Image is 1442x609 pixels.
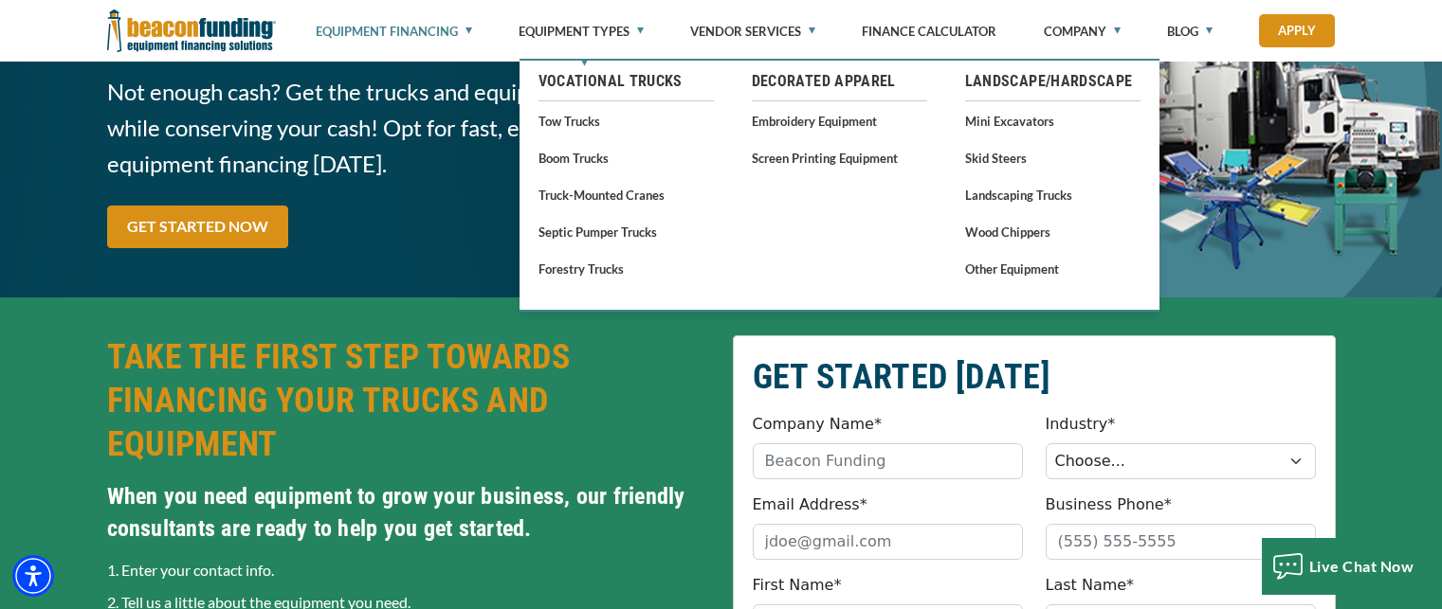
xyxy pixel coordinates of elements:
button: Live Chat Now [1262,538,1424,595]
label: Industry* [1046,413,1116,436]
a: Boom Trucks [538,146,714,170]
a: Vocational Trucks [538,70,714,93]
h2: TAKE THE FIRST STEP TOWARDS FINANCING YOUR TRUCKS AND EQUIPMENT [107,335,710,466]
a: Landscaping Trucks [965,183,1141,206]
a: Septic Pumper Trucks [538,220,714,243]
input: Beacon Funding [753,443,1023,479]
label: Business Phone* [1046,493,1172,516]
label: First Name* [753,574,842,597]
a: Wood Chippers [965,220,1141,243]
h2: GET STARTED [DATE] [753,355,1316,399]
a: Skid Steers [965,146,1141,170]
a: Tow Trucks [538,109,714,133]
a: Landscape/Hardscape [965,70,1141,93]
label: Company Name* [753,413,882,436]
label: Last Name* [1046,574,1135,597]
a: Forestry Trucks [538,257,714,280]
a: Screen Printing Equipment [752,146,927,170]
span: Live Chat Now [1309,557,1415,575]
a: Decorated Apparel [752,70,927,93]
label: Email Address* [753,493,867,516]
a: Apply [1259,14,1335,47]
a: Other Equipment [965,257,1141,280]
a: Truck-Mounted Cranes [538,183,714,206]
p: 1. Enter your contact info. [107,559,710,582]
div: Accessibility Menu [12,555,54,597]
input: (555) 555-5555 [1046,524,1316,560]
input: jdoe@gmail.com [753,524,1023,560]
a: GET STARTED NOW [107,206,288,248]
h4: When you need equipment to grow your business, our friendly consultants are ready to help you get... [107,480,710,545]
span: Not enough cash? Get the trucks and equipment you need while conserving your cash! Opt for fast, ... [107,74,710,182]
a: Mini Excavators [965,109,1141,133]
a: Embroidery Equipment [752,109,927,133]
